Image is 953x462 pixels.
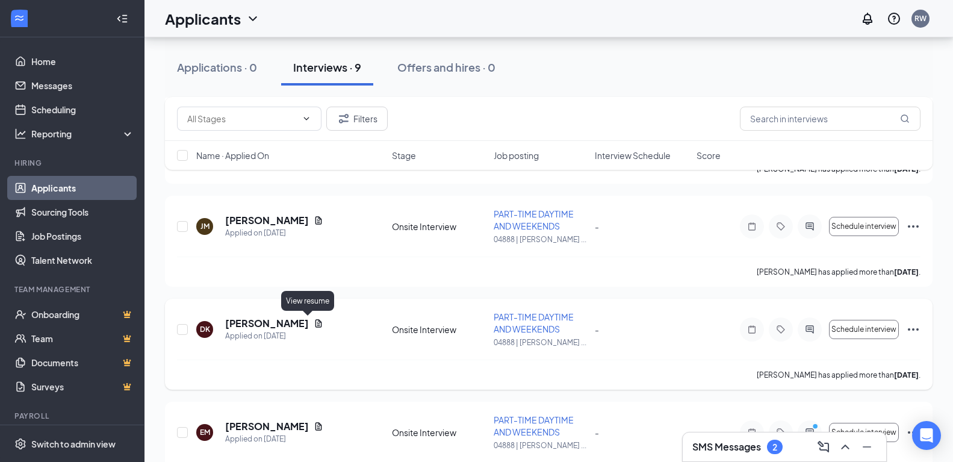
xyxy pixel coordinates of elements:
[337,111,351,126] svg: Filter
[14,128,26,140] svg: Analysis
[810,423,824,432] svg: PrimaryDot
[177,60,257,75] div: Applications · 0
[314,216,323,225] svg: Document
[31,326,134,351] a: TeamCrown
[314,319,323,328] svg: Document
[894,267,919,276] b: [DATE]
[14,411,132,421] div: Payroll
[392,220,486,233] div: Onsite Interview
[225,317,309,330] h5: [PERSON_NAME]
[392,426,486,439] div: Onsite Interview
[200,221,210,231] div: JM
[887,11,901,26] svg: QuestionInfo
[774,222,788,231] svg: Tag
[494,234,588,245] p: 04888 | [PERSON_NAME] ...
[906,322,920,337] svg: Ellipses
[831,222,896,231] span: Schedule interview
[906,425,920,440] svg: Ellipses
[225,433,323,445] div: Applied on [DATE]
[757,370,920,380] p: [PERSON_NAME] has applied more than .
[860,440,874,454] svg: Minimize
[494,440,588,451] p: 04888 | [PERSON_NAME] ...
[814,437,833,457] button: ComposeMessage
[595,427,599,438] span: -
[912,421,941,450] div: Open Intercom Messenger
[14,158,132,168] div: Hiring
[857,437,877,457] button: Minimize
[774,325,788,334] svg: Tag
[745,428,759,437] svg: Note
[281,291,334,311] div: View resume
[31,49,134,73] a: Home
[816,440,831,454] svg: ComposeMessage
[494,149,539,161] span: Job posting
[187,112,297,125] input: All Stages
[31,302,134,326] a: OnboardingCrown
[595,221,599,232] span: -
[225,330,323,342] div: Applied on [DATE]
[802,428,817,437] svg: ActiveChat
[906,219,920,234] svg: Ellipses
[831,325,896,334] span: Schedule interview
[302,114,311,123] svg: ChevronDown
[392,323,486,336] div: Onsite Interview
[757,267,920,277] p: [PERSON_NAME] has applied more than .
[165,8,241,29] h1: Applicants
[829,423,899,442] button: Schedule interview
[13,12,25,24] svg: WorkstreamLogo
[397,60,495,75] div: Offers and hires · 0
[225,420,309,433] h5: [PERSON_NAME]
[900,114,910,123] svg: MagnifyingGlass
[31,224,134,248] a: Job Postings
[14,284,132,295] div: Team Management
[31,128,135,140] div: Reporting
[831,428,896,437] span: Schedule interview
[14,438,26,450] svg: Settings
[314,422,323,431] svg: Document
[745,325,759,334] svg: Note
[326,107,388,131] button: Filter Filters
[860,11,875,26] svg: Notifications
[692,440,761,454] h3: SMS Messages
[196,149,269,161] span: Name · Applied On
[494,208,574,231] span: PART-TIME DAYTIME AND WEEKENDS
[200,427,210,437] div: EM
[246,11,260,26] svg: ChevronDown
[31,176,134,200] a: Applicants
[200,324,210,334] div: DK
[836,437,855,457] button: ChevronUp
[293,60,361,75] div: Interviews · 9
[31,73,134,98] a: Messages
[774,428,788,437] svg: Tag
[494,337,588,348] p: 04888 | [PERSON_NAME] ...
[494,311,574,334] span: PART-TIME DAYTIME AND WEEKENDS
[745,222,759,231] svg: Note
[31,438,116,450] div: Switch to admin view
[829,320,899,339] button: Schedule interview
[31,98,134,122] a: Scheduling
[772,442,777,452] div: 2
[31,351,134,375] a: DocumentsCrown
[802,222,817,231] svg: ActiveChat
[225,214,309,227] h5: [PERSON_NAME]
[31,200,134,224] a: Sourcing Tools
[914,13,927,23] div: RW
[595,149,671,161] span: Interview Schedule
[838,440,852,454] svg: ChevronUp
[31,248,134,272] a: Talent Network
[829,217,899,236] button: Schedule interview
[697,149,721,161] span: Score
[494,414,574,437] span: PART-TIME DAYTIME AND WEEKENDS
[740,107,920,131] input: Search in interviews
[802,325,817,334] svg: ActiveChat
[894,370,919,379] b: [DATE]
[595,324,599,335] span: -
[116,13,128,25] svg: Collapse
[392,149,416,161] span: Stage
[31,375,134,399] a: SurveysCrown
[225,227,323,239] div: Applied on [DATE]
